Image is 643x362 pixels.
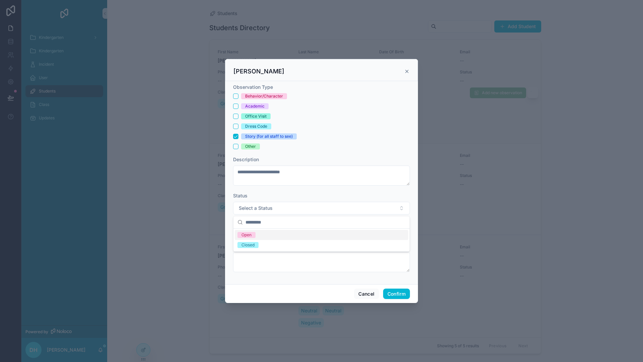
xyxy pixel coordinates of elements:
div: Suggestions [233,229,410,251]
div: Open [241,232,252,238]
div: Other [245,143,256,149]
div: Story (for all staff to see) [245,133,293,139]
div: Behavior/Character [245,93,283,99]
span: Select a Status [239,205,273,212]
div: Office Visit [245,113,267,119]
button: Confirm [383,289,410,299]
button: Cancel [354,289,379,299]
h3: [PERSON_NAME] [233,67,284,75]
div: Dress Code [245,123,267,129]
span: Description [233,157,259,162]
span: Status [233,193,247,198]
div: Academic [245,103,265,109]
span: Observation Type [233,84,273,90]
button: Select Button [233,202,410,215]
div: Closed [241,242,255,248]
